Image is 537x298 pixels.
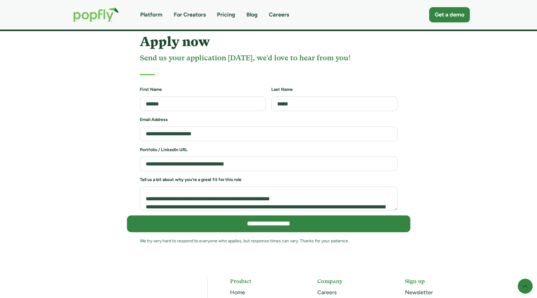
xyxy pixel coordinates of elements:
[140,117,397,123] h6: Email Address
[140,147,397,153] h6: Portfolio / LinkedIn URL
[140,177,397,183] h6: Tell us a bit about why you're a great fit for this role
[429,7,470,22] a: Get a demo
[140,11,163,19] a: Platform
[269,11,289,19] a: Careers
[271,86,397,93] h6: Last Name
[230,289,245,296] a: Home
[317,277,382,285] h5: Company
[246,11,258,19] a: Blog
[140,86,266,93] h6: First Name
[217,11,235,19] a: Pricing
[140,34,397,49] h4: Apply now
[230,277,295,285] h5: Product
[67,1,125,28] a: home
[317,289,337,296] a: Careers
[405,289,433,296] a: Newsletter
[174,11,206,19] a: For Creators
[140,86,397,250] form: Job Application Form
[405,277,470,285] h5: Sign up
[140,237,397,245] div: We try very hard to respond to everyone who applies, but response times can vary. Thanks for your...
[140,53,397,63] h4: Send us your application [DATE], we'd love to hear from you!
[435,11,464,19] div: Get a demo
